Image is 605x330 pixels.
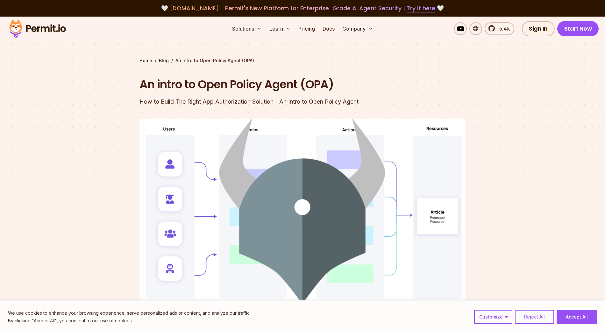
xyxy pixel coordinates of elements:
[495,25,510,33] span: 5.4k
[159,57,169,64] a: Blog
[407,4,435,12] a: Try it here
[8,309,251,317] p: We use cookies to enhance your browsing experience, serve personalized ads or content, and analyz...
[139,77,384,92] h1: An intro to Open Policy Agent (OPA)
[267,22,293,35] button: Learn
[139,57,466,64] div: / /
[8,317,251,325] p: By clicking "Accept All", you consent to our use of cookies.
[485,22,514,35] a: 5.4k
[320,22,337,35] a: Docs
[522,21,555,36] a: Sign In
[340,22,376,35] button: Company
[6,18,69,40] img: Permit logo
[139,119,466,303] img: An intro to Open Policy Agent (OPA)
[557,310,597,324] button: Accept All
[557,21,599,36] a: Start Now
[170,4,435,12] span: [DOMAIN_NAME] - Permit's New Platform for Enterprise-Grade AI Agent Security |
[296,22,317,35] a: Pricing
[139,57,152,64] a: Home
[474,310,512,324] button: Customize
[15,4,590,13] div: 🤍 🤍
[230,22,264,35] button: Solutions
[515,310,554,324] button: Reject All
[139,97,384,106] div: How to Build The Right App Authorization Solution - An Intro to Open Policy Agent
